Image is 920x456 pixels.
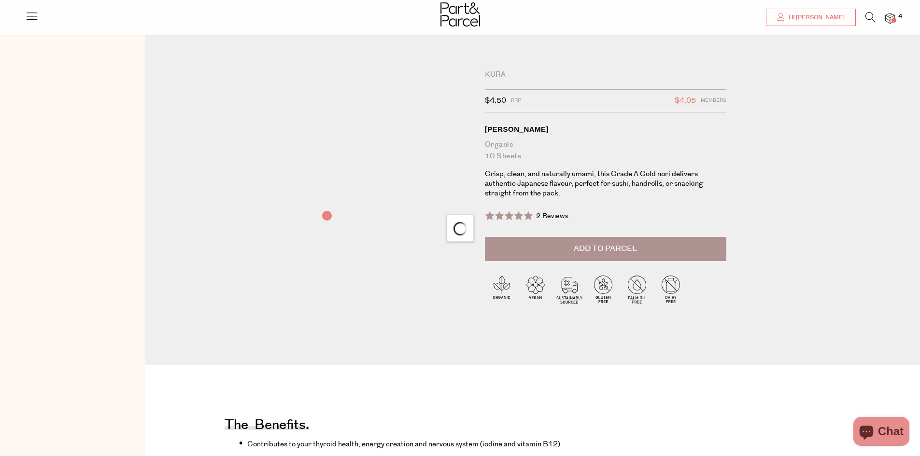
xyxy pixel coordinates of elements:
[485,70,726,80] div: Kura
[786,14,845,22] span: Hi [PERSON_NAME]
[536,211,568,221] span: 2 Reviews
[552,272,586,306] img: P_P-ICONS-Live_Bec_V11_Sustainable_Sourced.svg
[766,9,856,26] a: Hi [PERSON_NAME]
[675,95,696,107] span: $4.05
[511,95,521,107] span: RRP
[701,95,726,107] span: Members
[485,272,519,306] img: P_P-ICONS-Live_Bec_V11_Organic.svg
[225,423,309,430] h4: The benefits.
[485,169,726,198] p: Crisp, clean, and naturally umami, this Grade A Gold nori delivers authentic Japanese flavour, pe...
[440,2,480,27] img: Part&Parcel
[485,124,726,134] div: [PERSON_NAME]
[586,272,620,306] img: P_P-ICONS-Live_Bec_V11_Gluten_Free.svg
[654,272,688,306] img: P_P-ICONS-Live_Bec_V11_Dairy_Free.svg
[485,237,726,261] button: Add to Parcel
[574,243,637,254] span: Add to Parcel
[239,437,616,450] li: Contributes to your thyroid health, energy creation and nervous system (iodine and vitamin B12)
[485,139,726,162] div: Organic 10 Sheets
[485,95,506,107] span: $4.50
[896,13,905,21] span: 4
[620,272,654,306] img: P_P-ICONS-Live_Bec_V11_Palm_Oil_Free.svg
[519,272,552,306] img: P_P-ICONS-Live_Bec_V11_Vegan.svg
[885,13,895,23] a: 4
[850,417,912,448] inbox-online-store-chat: Shopify online store chat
